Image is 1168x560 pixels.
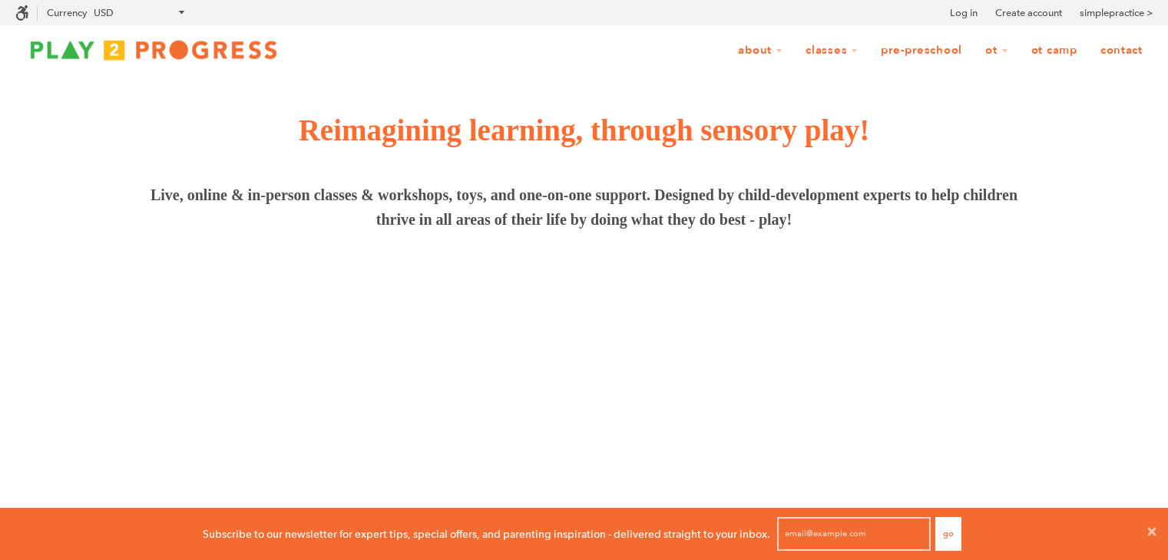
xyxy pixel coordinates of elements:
[777,517,931,551] input: email@example.com
[935,517,961,551] button: Go
[203,525,770,542] p: Subscribe to our newsletter for expert tips, special offers, and parenting inspiration - delivere...
[871,36,972,65] a: Pre-Preschool
[299,114,870,147] span: Reimagining learning, through sensory play!
[47,7,87,18] label: Currency
[728,36,792,65] a: About
[975,36,1018,65] a: OT
[796,36,868,65] a: Classes
[15,35,292,65] img: Play2Progress logo
[1080,5,1153,21] a: simplepractice >
[1090,36,1153,65] a: Contact
[1021,36,1087,65] a: OT Camp
[995,5,1062,21] a: Create account
[141,372,1027,426] span: From pregnancy through preschool and beyond, we're a comprehensive resource for parents and famil...
[147,183,1022,232] span: Live, online & in-person classes & workshops, toys, and one-on-one support. Designed by child-dev...
[950,5,978,21] a: Log in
